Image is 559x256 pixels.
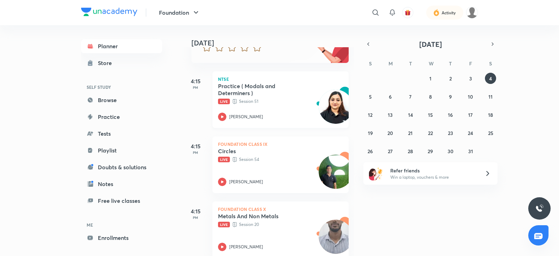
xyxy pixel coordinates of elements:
h6: SELF STUDY [81,81,162,93]
abbr: Saturday [489,60,492,67]
span: [DATE] [419,40,442,49]
button: October 1, 2025 [425,73,436,84]
abbr: October 5, 2025 [369,93,372,100]
p: Foundation Class IX [218,142,343,146]
abbr: October 19, 2025 [368,130,373,136]
img: activity [433,8,440,17]
abbr: Thursday [449,60,452,67]
button: October 14, 2025 [405,109,416,120]
button: October 22, 2025 [425,127,436,138]
h5: Metals And Non Metals [218,213,305,220]
a: Tests [81,127,162,141]
abbr: October 27, 2025 [388,148,393,155]
h6: Refer friends [390,167,476,174]
abbr: October 12, 2025 [368,112,372,118]
abbr: October 8, 2025 [429,93,432,100]
button: avatar [402,7,413,18]
abbr: October 30, 2025 [448,148,453,155]
abbr: October 25, 2025 [488,130,493,136]
abbr: October 29, 2025 [428,148,433,155]
button: October 20, 2025 [385,127,396,138]
abbr: October 21, 2025 [408,130,413,136]
button: October 9, 2025 [445,91,456,102]
button: October 19, 2025 [365,127,376,138]
abbr: October 1, 2025 [429,75,431,82]
button: October 25, 2025 [485,127,496,138]
button: October 28, 2025 [405,145,416,157]
abbr: October 11, 2025 [488,93,493,100]
button: October 11, 2025 [485,91,496,102]
img: ttu [535,204,544,213]
button: October 12, 2025 [365,109,376,120]
a: Browse [81,93,162,107]
abbr: Monday [389,60,393,67]
abbr: October 17, 2025 [468,112,473,118]
button: October 8, 2025 [425,91,436,102]
h5: 4:15 [182,77,210,85]
a: Store [81,56,162,70]
abbr: October 31, 2025 [468,148,473,155]
button: October 13, 2025 [385,109,396,120]
button: October 23, 2025 [445,127,456,138]
a: Playlist [81,143,162,157]
p: PM [182,85,210,90]
abbr: October 18, 2025 [488,112,493,118]
abbr: October 3, 2025 [469,75,472,82]
a: Doubts & solutions [81,160,162,174]
abbr: Tuesday [409,60,412,67]
a: Enrollments [81,231,162,245]
p: [PERSON_NAME] [229,179,263,185]
abbr: October 20, 2025 [387,130,393,136]
button: October 17, 2025 [465,109,476,120]
button: October 10, 2025 [465,91,476,102]
h5: 4:15 [182,207,210,215]
img: referral [369,166,383,180]
h5: Circles [218,148,305,155]
button: October 21, 2025 [405,127,416,138]
abbr: October 2, 2025 [449,75,452,82]
abbr: Friday [469,60,472,67]
abbr: Wednesday [429,60,434,67]
button: October 5, 2025 [365,91,376,102]
abbr: October 24, 2025 [468,130,473,136]
img: Company Logo [81,8,137,16]
abbr: October 28, 2025 [408,148,413,155]
abbr: October 4, 2025 [489,75,492,82]
abbr: October 14, 2025 [408,112,413,118]
abbr: October 15, 2025 [428,112,433,118]
button: October 24, 2025 [465,127,476,138]
button: October 2, 2025 [445,73,456,84]
abbr: October 10, 2025 [468,93,473,100]
h5: Practice ( Modals and Determiners ) [218,83,305,97]
abbr: October 9, 2025 [449,93,452,100]
abbr: Sunday [369,60,372,67]
button: October 16, 2025 [445,109,456,120]
p: Foundation Class X [218,207,343,211]
button: [DATE] [373,39,488,49]
button: October 29, 2025 [425,145,436,157]
div: Store [98,59,116,67]
button: October 6, 2025 [385,91,396,102]
button: October 3, 2025 [465,73,476,84]
h5: 4:15 [182,142,210,150]
abbr: October 6, 2025 [389,93,392,100]
button: October 30, 2025 [445,145,456,157]
a: Practice [81,110,162,124]
p: Session 54 [218,156,328,163]
abbr: October 22, 2025 [428,130,433,136]
abbr: October 13, 2025 [388,112,393,118]
h6: ME [81,219,162,231]
a: Planner [81,39,162,53]
button: October 27, 2025 [385,145,396,157]
abbr: October 26, 2025 [368,148,373,155]
p: PM [182,215,210,220]
img: Pankaj Saproo [466,7,478,19]
button: Foundation [155,6,204,20]
a: Free live classes [81,194,162,208]
p: Win a laptop, vouchers & more [390,174,476,180]
p: [PERSON_NAME] [229,114,263,120]
button: October 18, 2025 [485,109,496,120]
span: Live [218,99,230,104]
p: PM [182,150,210,155]
span: Live [218,157,230,162]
